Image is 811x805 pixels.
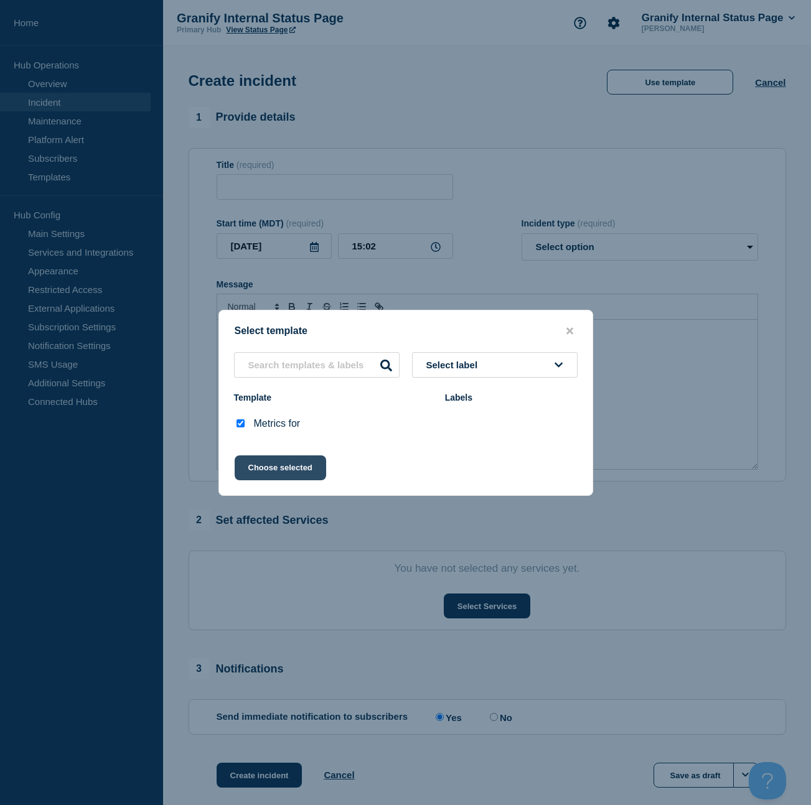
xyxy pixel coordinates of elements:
span: Select label [426,360,483,370]
button: Choose selected [235,455,326,480]
input: Search templates & labels [234,352,400,378]
button: close button [563,325,577,337]
div: Labels [445,393,578,402]
input: Metrics for checkbox [237,419,245,427]
div: Select template [219,325,593,337]
p: Metrics for [254,418,301,429]
div: Template [234,393,433,402]
button: Select label [412,352,578,378]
